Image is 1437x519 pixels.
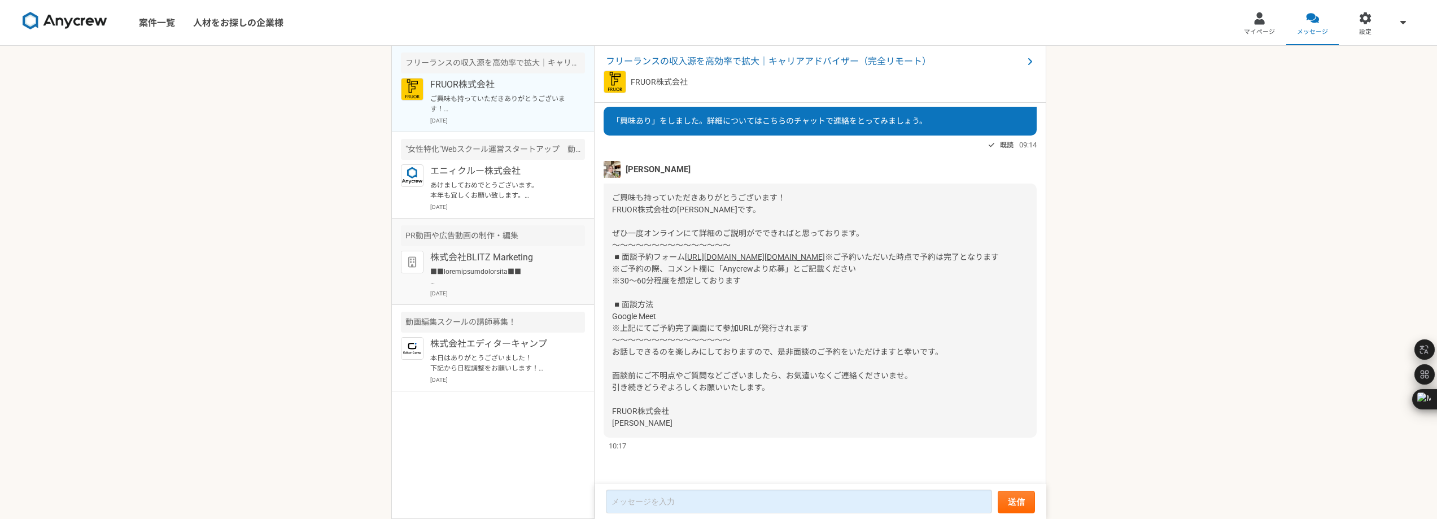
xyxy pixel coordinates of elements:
[1244,28,1275,37] span: マイページ
[998,491,1035,513] button: 送信
[401,337,423,360] img: editor_logo.png
[401,139,585,160] div: "女性特化"Webスクール運営スタートアップ 動画撮影〜動画編集
[430,180,570,200] p: あけましておめでとうございます。 本年も宜しくお願い致します。 又、何かございましたら お声掛け下さい。 45VF [PERSON_NAME]
[604,71,626,93] img: FRUOR%E3%83%AD%E3%82%B3%E3%82%99.png
[430,78,570,91] p: FRUOR株式会社
[401,251,423,273] img: default_org_logo-42cde973f59100197ec2c8e796e4974ac8490bb5b08a0eb061ff975e4574aa76.png
[685,252,825,261] a: [URL][DOMAIN_NAME][DOMAIN_NAME]
[401,225,585,246] div: PR動画や広告動画の制作・編集
[612,193,864,261] span: ご興味も持っていただきありがとうございます！ FRUOR株式会社の[PERSON_NAME]です。 ぜひ一度オンラインにて詳細のご説明がでできればと思っております。 〜〜〜〜〜〜〜〜〜〜〜〜〜〜...
[1359,28,1372,37] span: 設定
[1019,139,1037,150] span: 09:14
[401,78,423,101] img: FRUOR%E3%83%AD%E3%82%B3%E3%82%99.png
[612,252,999,428] span: ※ご予約いただいた時点で予約は完了となります ※ご予約の際、コメント欄に「Anycrewより応募」とご記載ください ※30〜60分程度を想定しております ◾️面談方法 Google Meet ※...
[430,203,585,211] p: [DATE]
[23,12,107,30] img: 8DqYSo04kwAAAAASUVORK5CYII=
[430,353,570,373] p: 本日はありがとうございました！ 下記から日程調整をお願いします！ ・日程調整 [URL][DOMAIN_NAME][PERSON_NAME][DOMAIN_NAME] ・zoomリンク [URL...
[401,53,585,73] div: フリーランスの収入源を高効率で拡大｜キャリアアドバイザー（完全リモート）
[606,55,1023,68] span: フリーランスの収入源を高効率で拡大｜キャリアアドバイザー（完全リモート）
[430,337,570,351] p: 株式会社エディターキャンプ
[1000,138,1014,152] span: 既読
[626,163,691,176] span: [PERSON_NAME]
[430,251,570,264] p: 株式会社BLITZ Marketing
[430,94,570,114] p: ご興味も持っていただきありがとうございます！ FRUOR株式会社の[PERSON_NAME]です。 ぜひ一度オンラインにて詳細のご説明がでできればと思っております。 〜〜〜〜〜〜〜〜〜〜〜〜〜〜...
[612,116,927,125] span: 「興味あり」をしました。詳細についてはこちらのチャットで連絡をとってみましょう。
[430,289,585,298] p: [DATE]
[1297,28,1328,37] span: メッセージ
[401,164,423,187] img: logo_text_blue_01.png
[609,441,626,451] span: 10:17
[430,376,585,384] p: [DATE]
[401,312,585,333] div: 動画編集スクールの講師募集！
[430,164,570,178] p: エニィクルー株式会社
[430,267,570,287] p: ■■loremipsumdolorsita■■ cons、adipiscingelitseddoeiusmodtempor。 7incididunt、utlaboreetdoloremagnaa...
[631,76,688,88] p: FRUOR株式会社
[604,161,621,178] img: unnamed.jpg
[430,116,585,125] p: [DATE]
